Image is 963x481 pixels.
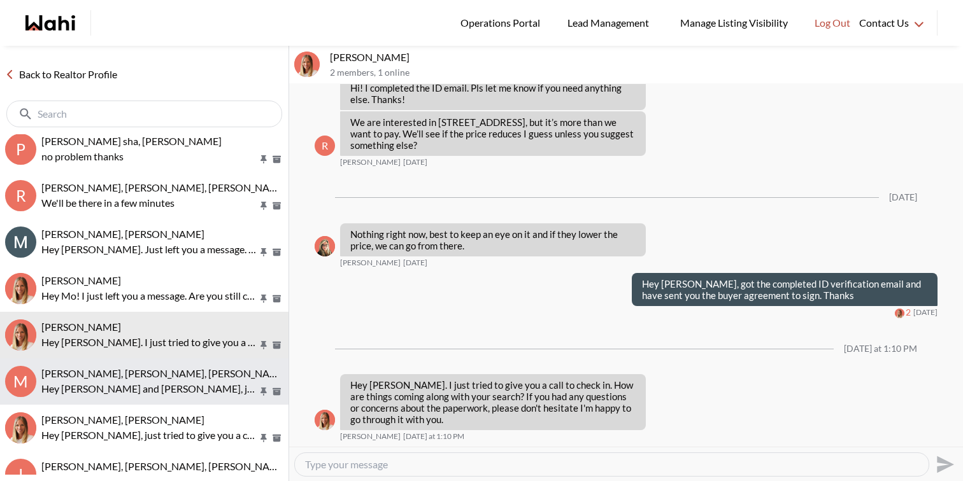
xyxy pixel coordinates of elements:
[330,51,958,64] p: [PERSON_NAME]
[41,428,258,443] p: Hey [PERSON_NAME], just tried to give you a call. Did you want to re book the homes for viewing?
[315,136,335,156] div: R
[41,335,258,350] p: Hey [PERSON_NAME]. I just tried to give you a call to check in. How are things coming along with ...
[270,247,283,258] button: Archive
[403,157,427,167] time: 2025-08-31T23:49:27.886Z
[41,367,288,379] span: [PERSON_NAME], [PERSON_NAME], [PERSON_NAME]
[350,116,636,151] p: We are interested in [STREET_ADDRESS], but it’s more than we want to pay. We’ll see if the price ...
[906,307,911,318] span: 2
[642,278,927,301] p: Hey [PERSON_NAME], got the completed ID verification email and have sent you the buyer agreement ...
[340,157,401,167] span: [PERSON_NAME]
[258,247,269,258] button: Pin
[258,293,269,304] button: Pin
[460,15,545,31] span: Operations Portal
[5,227,36,258] img: M
[270,433,283,443] button: Archive
[41,135,222,147] span: [PERSON_NAME] sha, [PERSON_NAME]
[5,412,36,443] img: S
[5,227,36,258] div: Marian Kotormus, Michelle
[5,412,36,443] div: Sourav Singh, Michelle
[340,431,401,442] span: [PERSON_NAME]
[5,180,36,211] div: R
[315,236,335,256] div: Barbara Funt
[5,319,36,351] img: R
[41,288,258,303] p: Hey Mo! I just left you a message. Are you still considering a move?
[315,410,335,430] div: Michelle Ryckman
[929,450,958,478] button: Send
[403,258,427,268] time: 2025-09-01T14:43:18.879Z
[340,258,401,268] span: [PERSON_NAME]
[403,431,464,442] time: 2025-09-06T17:10:10.588Z
[350,82,636,105] p: Hi! I completed the ID email. Pls let me know if you need anything else. Thanks!
[41,242,258,257] p: Hey [PERSON_NAME]. Just left you a message. I emailed over some listings [DATE] so you can stay u...
[676,15,792,31] span: Manage Listing Visibility
[815,15,850,31] span: Log Out
[315,236,335,256] img: B
[270,386,283,397] button: Archive
[889,192,917,203] div: [DATE]
[270,154,283,165] button: Archive
[270,293,283,304] button: Archive
[41,321,121,333] span: [PERSON_NAME]
[350,228,636,251] p: Nothing right now, best to keep an eye on it and if they lower the price, we can go from there.
[5,319,36,351] div: Ritu Gill, Michelle
[5,134,36,165] div: p
[5,366,36,397] div: M
[41,460,371,472] span: [PERSON_NAME], [PERSON_NAME], [PERSON_NAME], [PERSON_NAME]
[41,414,204,426] span: [PERSON_NAME], [PERSON_NAME]
[41,381,258,396] p: Hey [PERSON_NAME] and [PERSON_NAME], just tried to give you a call to check in. Are you still sea...
[270,340,283,351] button: Archive
[305,458,918,471] textarea: Type your message
[895,309,904,318] div: Michelle Ryckman
[330,67,958,78] p: 2 members , 1 online
[315,410,335,430] img: M
[41,181,371,193] span: [PERSON_NAME], [PERSON_NAME], [PERSON_NAME], [PERSON_NAME]
[41,228,204,240] span: [PERSON_NAME], [PERSON_NAME]
[258,154,269,165] button: Pin
[258,386,269,397] button: Pin
[258,200,269,211] button: Pin
[567,15,653,31] span: Lead Management
[895,309,904,318] img: M
[5,273,36,304] img: M
[258,340,269,351] button: Pin
[844,344,917,354] div: [DATE] at 1:10 PM
[270,200,283,211] button: Archive
[41,195,258,211] p: We'll be there in a few minutes
[258,433,269,443] button: Pin
[41,149,258,164] p: no problem thanks
[25,15,75,31] a: Wahi homepage
[5,273,36,304] div: Mo Ha, Michelle
[294,52,320,77] div: Ritu Gill, Michelle
[41,274,121,286] span: [PERSON_NAME]
[38,108,253,120] input: Search
[294,52,320,77] img: R
[350,379,636,425] p: Hey [PERSON_NAME]. I just tried to give you a call to check in. How are things coming along with ...
[913,307,938,317] time: 2025-09-01T22:59:16.275Z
